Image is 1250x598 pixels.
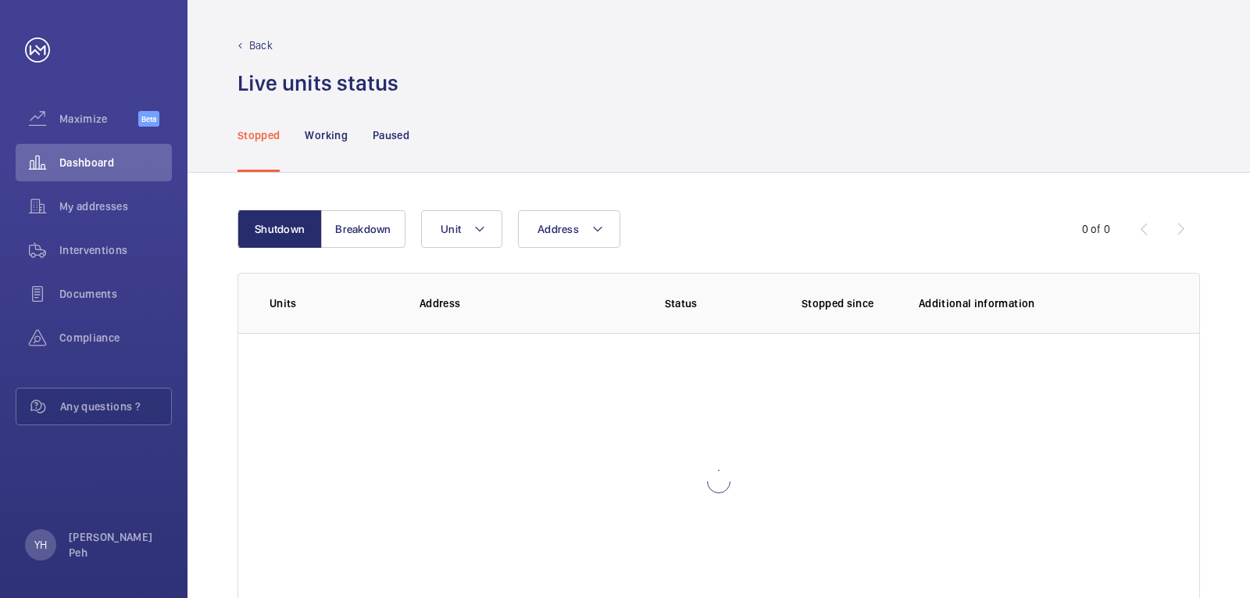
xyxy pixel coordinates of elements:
[270,295,395,311] p: Units
[237,69,398,98] h1: Live units status
[237,127,280,143] p: Stopped
[441,223,461,235] span: Unit
[1082,221,1110,237] div: 0 of 0
[373,127,409,143] p: Paused
[596,295,765,311] p: Status
[321,210,405,248] button: Breakdown
[919,295,1168,311] p: Additional information
[59,330,172,346] span: Compliance
[59,155,172,170] span: Dashboard
[518,210,620,248] button: Address
[59,286,172,302] span: Documents
[420,295,585,311] p: Address
[138,111,159,127] span: Beta
[802,295,894,311] p: Stopped since
[60,399,171,414] span: Any questions ?
[249,38,273,53] p: Back
[34,537,47,553] p: YH
[59,111,138,127] span: Maximize
[537,223,579,235] span: Address
[237,210,322,248] button: Shutdown
[305,127,347,143] p: Working
[59,199,172,214] span: My addresses
[421,210,502,248] button: Unit
[59,242,172,258] span: Interventions
[69,529,162,560] p: [PERSON_NAME] Peh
